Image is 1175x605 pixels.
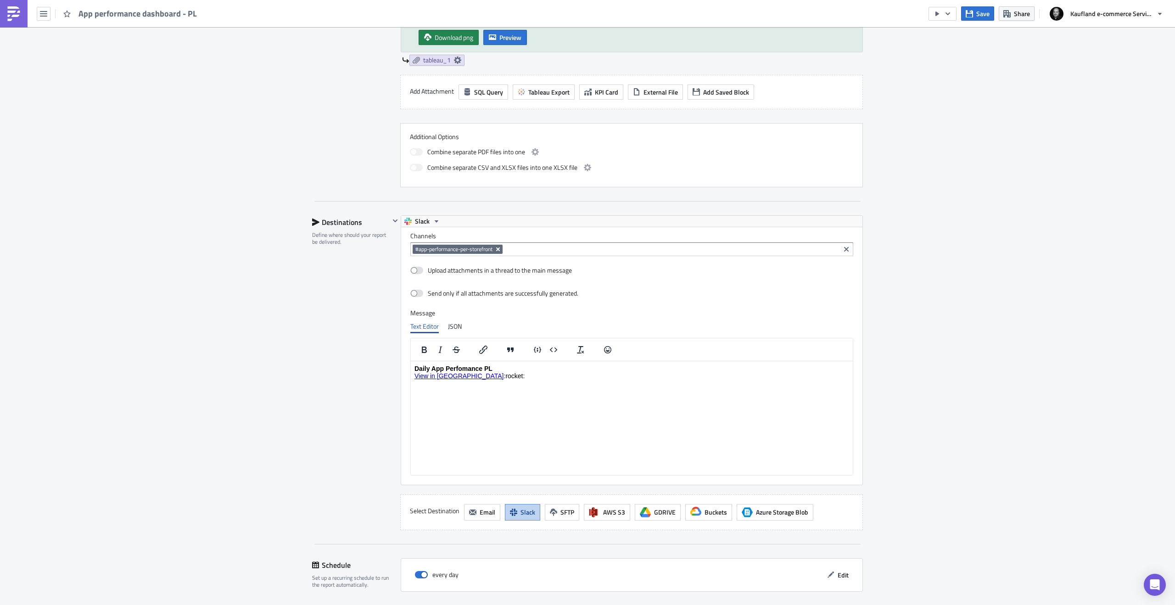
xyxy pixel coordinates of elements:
[390,215,401,226] button: Hide content
[474,87,503,97] span: SQL Query
[435,33,473,42] span: Download png
[643,87,678,97] span: External File
[410,504,459,518] label: Select Destination
[530,343,545,356] button: Insert code line
[520,507,535,517] span: Slack
[513,84,575,100] button: Tableau Export
[628,84,683,100] button: External File
[410,319,439,333] div: Text Editor
[1044,4,1168,24] button: Kaufland e-commerce Services GmbH & Co. KG
[545,504,579,521] button: SFTP
[499,33,521,42] span: Preview
[401,216,443,227] button: Slack
[410,266,572,274] label: Upload attachments in a thread to the main message
[410,84,454,98] label: Add Attachment
[1049,6,1064,22] img: Avatar
[654,507,676,517] span: GDRIVE
[703,87,749,97] span: Add Saved Block
[459,84,508,100] button: SQL Query
[494,245,503,254] button: Remove Tag
[410,309,853,317] label: Message
[603,507,625,517] span: AWS S3
[756,507,808,517] span: Azure Storage Blob
[476,343,491,356] button: Insert/edit link
[423,56,451,64] span: tableau_1
[415,568,459,582] div: every day
[685,504,732,521] button: Buckets
[560,507,574,517] span: SFTP
[419,30,479,45] a: Download png
[428,289,578,297] div: Send only if all attachments are successfully generated.
[312,558,401,572] div: Schedule
[688,84,754,100] button: Add Saved Block
[838,570,849,580] span: Edit
[410,232,853,240] label: Channels
[822,568,853,582] button: Edit
[410,133,853,141] label: Additional Options
[415,216,430,227] span: Slack
[999,6,1035,21] button: Share
[705,507,727,517] span: Buckets
[573,343,588,356] button: Clear formatting
[416,343,432,356] button: Bold
[312,215,390,229] div: Destinations
[503,343,518,356] button: Blockquote
[961,6,994,21] button: Save
[595,87,618,97] span: KPI Card
[584,504,630,521] button: AWS S3
[6,6,21,21] img: PushMetrics
[1144,574,1166,596] div: Open Intercom Messenger
[427,162,577,173] span: Combine separate CSV and XLSX files into one XLSX file
[432,343,448,356] button: Italic
[409,55,464,66] a: tableau_1
[600,343,615,356] button: Emojis
[505,504,540,521] button: Slack
[411,361,853,475] iframe: Rich Text Area
[841,244,852,255] button: Clear selected items
[976,9,990,18] span: Save
[1014,9,1030,18] span: Share
[579,84,623,100] button: KPI Card
[448,343,464,356] button: Strikethrough
[448,319,462,333] div: JSON
[78,8,198,19] span: App performance dashboard - PL
[312,231,390,246] div: Define where should your report be delivered.
[427,146,525,157] span: Combine separate PDF files into one
[480,507,495,517] span: Email
[737,504,813,521] button: Azure Storage BlobAzure Storage Blob
[464,504,500,521] button: Email
[415,246,492,253] span: #app-performance-per-storefront
[635,504,681,521] button: GDRIVE
[528,87,570,97] span: Tableau Export
[312,574,395,588] div: Set up a recurring schedule to run the report automatically.
[546,343,561,356] button: Insert code block
[483,30,527,45] button: Preview
[742,507,753,518] span: Azure Storage Blob
[1070,9,1153,18] span: Kaufland e-commerce Services GmbH & Co. KG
